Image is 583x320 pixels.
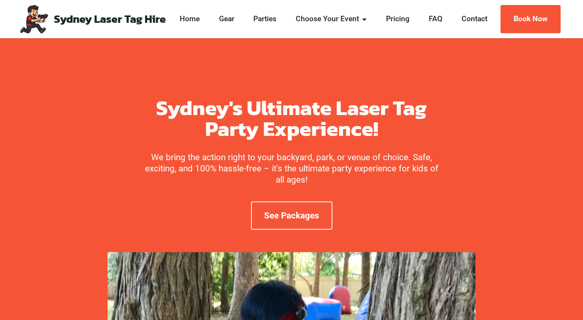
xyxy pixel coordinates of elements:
[251,201,332,230] a: See Packages
[459,14,490,25] a: Contact
[177,14,202,25] a: Home
[426,14,445,25] a: FAQ
[217,14,237,25] a: Gear
[384,14,412,25] a: Pricing
[156,92,427,144] strong: Sydney's Ultimate Laser Tag Party Experience!
[19,4,49,34] img: Mobile Laser Tag Parties Sydney
[143,152,440,185] p: We bring the action right to your backyard, park, or venue of choice. Safe, exciting, and 100% ha...
[500,5,561,33] a: Book Now
[294,14,369,25] a: Choose Your Event
[54,14,166,25] a: Sydney Laser Tag Hire
[251,14,279,25] a: Parties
